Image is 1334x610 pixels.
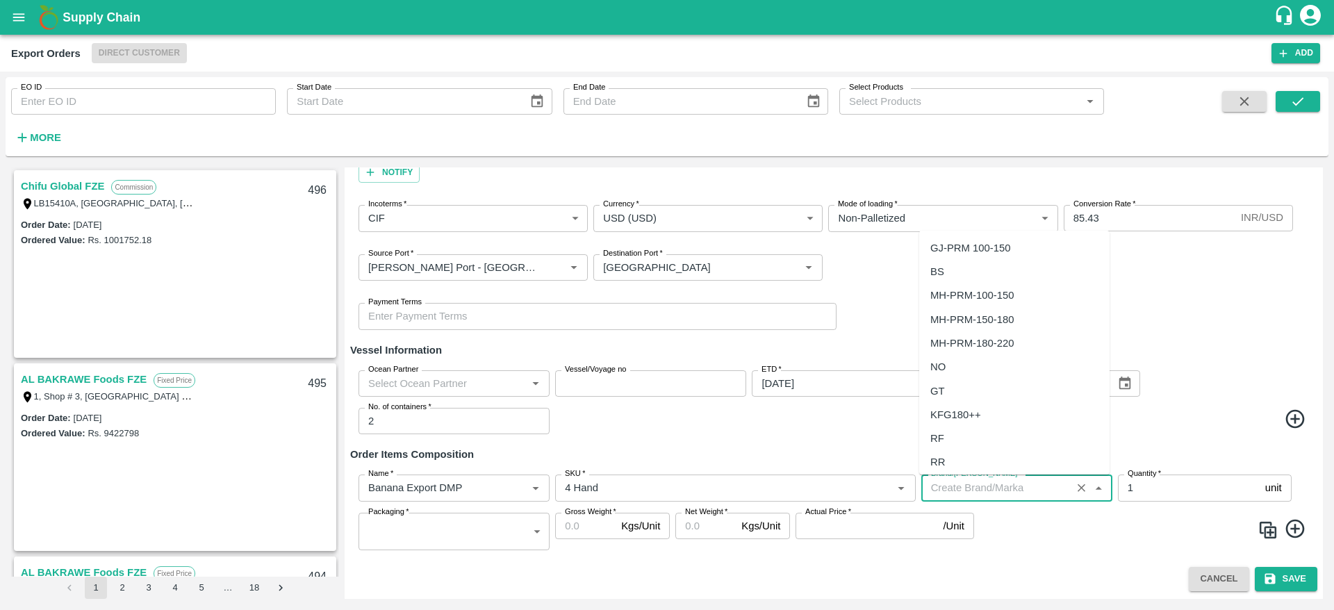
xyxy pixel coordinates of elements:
[1298,3,1323,32] div: account of current user
[838,211,905,226] p: Non-Palletized
[800,258,818,277] button: Open
[111,577,133,599] button: Go to page 2
[761,364,782,375] label: ETD
[299,561,335,593] div: 494
[287,88,518,115] input: Start Date
[270,577,292,599] button: Go to next page
[111,180,156,195] p: Commission
[930,240,1011,256] div: GJ-PRM 100-150
[1072,479,1091,497] button: Clear
[1128,468,1161,479] label: Quantity
[598,258,777,277] input: Select Destination port
[752,370,909,397] input: Select Date
[555,513,616,539] input: 0.0
[350,345,442,356] strong: Vessel Information
[56,577,294,599] nav: pagination navigation
[154,566,195,581] p: Fixed Price
[930,384,945,399] div: GT
[838,199,898,210] label: Mode of loading
[805,506,851,518] label: Actual Price
[915,370,941,397] button: Choose date, selected date is Aug 19, 2025
[675,513,736,539] input: 0.0
[350,449,474,460] strong: Order Items Composition
[63,10,140,24] b: Supply Chain
[3,1,35,33] button: open drawer
[299,368,335,400] div: 495
[154,373,195,388] p: Fixed Price
[1274,5,1298,30] div: customer-support
[368,402,431,413] label: No. of containers
[930,407,981,422] div: KFG180++
[930,264,944,279] div: BS
[30,132,61,143] strong: More
[1265,480,1282,495] p: unit
[603,199,639,210] label: Currency
[368,248,413,259] label: Source Port
[565,258,583,277] button: Open
[524,88,550,115] button: Choose date
[190,577,213,599] button: Go to page 5
[527,374,545,393] button: Open
[1112,370,1138,397] button: Choose date, selected date is Aug 23, 2025
[21,82,42,93] label: EO ID
[85,577,107,599] button: page 1
[21,413,71,423] label: Order Date :
[1073,199,1135,210] label: Conversion Rate
[368,199,406,210] label: Incoterms
[217,582,239,595] div: …
[35,3,63,31] img: logo
[1271,43,1320,63] button: Add
[368,211,385,226] p: CIF
[299,174,335,207] div: 496
[63,8,1274,27] a: Supply Chain
[1089,479,1107,497] button: Close
[843,92,1077,110] input: Select Products
[930,312,1014,327] div: MH-PRM-150-180
[559,479,870,497] input: SKU
[527,479,545,497] button: Open
[1189,567,1249,591] button: Cancel
[930,336,1014,351] div: MH-PRM-180-220
[565,364,627,375] label: Vessel/Voyage no
[11,44,81,63] div: Export Orders
[11,126,65,149] button: More
[1255,567,1317,591] button: Save
[563,88,795,115] input: End Date
[359,163,420,183] button: Notify
[930,454,945,470] div: RR
[34,390,452,402] label: 1, Shop # 3, [GEOGRAPHIC_DATA] – central fruits and vegetables market, , , , , [GEOGRAPHIC_DATA]
[925,479,1067,497] input: Create Brand/Marka
[21,235,85,245] label: Ordered Value:
[363,374,522,393] input: Select Ocean Partner
[565,468,585,479] label: SKU
[88,235,151,245] label: Rs. 1001752.18
[1081,92,1099,110] button: Open
[363,258,543,277] input: Select Source port
[943,518,964,534] p: /Unit
[359,303,837,329] input: Enter Payment Terms
[74,413,102,423] label: [DATE]
[21,177,104,195] a: Chifu Global FZE
[930,359,946,374] div: NO
[368,297,422,308] label: Payment Terms
[1258,520,1278,541] img: CloneIcon
[243,577,265,599] button: Go to page 18
[930,431,944,446] div: RF
[138,577,160,599] button: Go to page 3
[21,370,147,388] a: AL BAKRAWE Foods FZE
[359,408,550,434] input: Enter
[164,577,186,599] button: Go to page 4
[573,82,605,93] label: End Date
[368,364,418,375] label: Ocean Partner
[21,563,147,582] a: AL BAKRAWE Foods FZE
[849,82,903,93] label: Select Products
[1118,475,1260,501] input: 0.0
[565,506,616,518] label: Gross Weight
[930,288,1014,303] div: MH-PRM-100-150
[88,428,139,438] label: Rs. 9422798
[21,220,71,230] label: Order Date :
[603,211,657,226] p: USD (USD)
[892,479,910,497] button: Open
[74,220,102,230] label: [DATE]
[741,518,780,534] p: Kgs/Unit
